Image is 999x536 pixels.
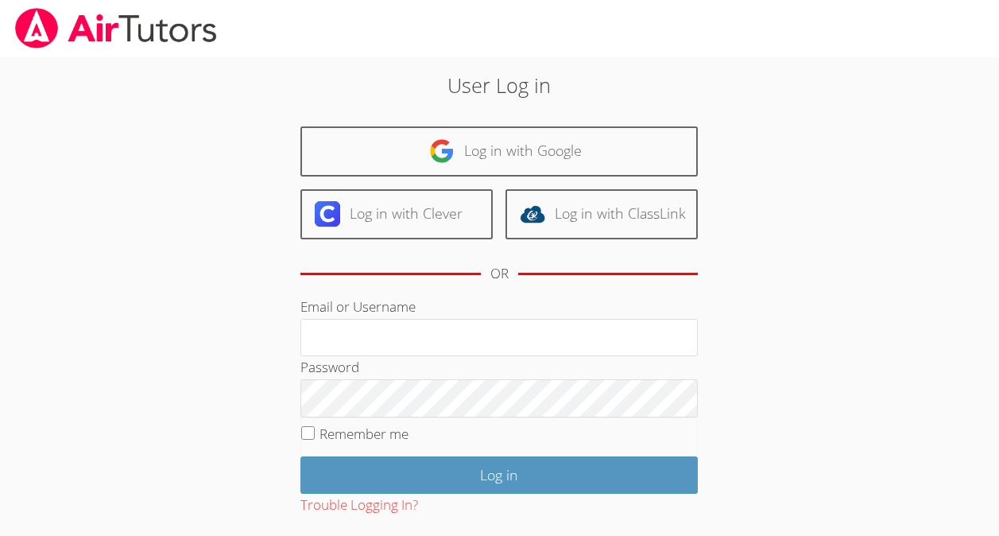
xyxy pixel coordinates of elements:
a: Log in with ClassLink [505,189,698,239]
a: Log in with Google [300,126,698,177]
label: Remember me [319,425,409,443]
img: clever-logo-6eab21bc6e7a338710f1a6ff85c0baf02591cd810cc4098c63d3a4b26e2feb20.svg [315,201,340,227]
a: Log in with Clever [300,189,493,239]
input: Log in [300,456,698,494]
img: classlink-logo-d6bb404cc1216ec64c9a2012d9dc4662098be43eaf13dc465df04b49fa7ab582.svg [520,201,545,227]
label: Email or Username [300,297,416,316]
label: Password [300,358,359,376]
img: airtutors_banner-c4298cdbf04f3fff15de1276eac7730deb9818008684d7c2e4769d2f7ddbe033.png [14,8,219,49]
img: google-logo-50288ca7cdecda66e5e0955fdab243c47b7ad437acaf1139b6f446037453330a.svg [429,138,455,164]
h2: User Log in [230,70,769,100]
div: OR [490,262,509,285]
button: Trouble Logging In? [300,494,418,517]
